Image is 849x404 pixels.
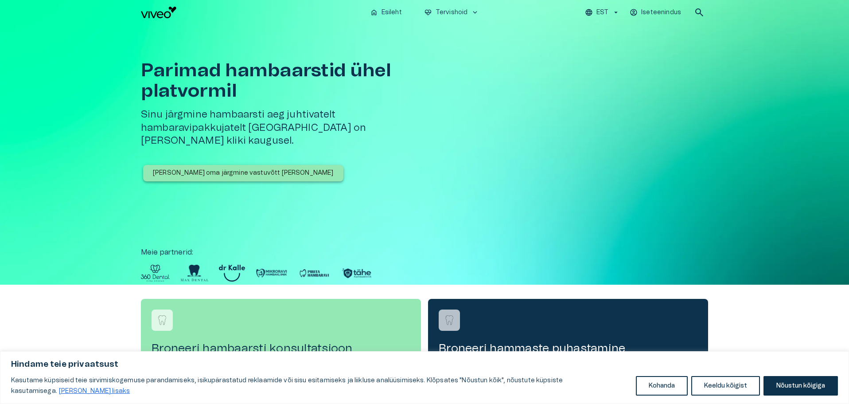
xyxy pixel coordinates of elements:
[11,359,838,370] p: Hindame teie privaatsust
[366,6,406,19] button: homeEsileht
[584,6,621,19] button: EST
[421,6,483,19] button: ecg_heartTervishoidkeyboard_arrow_down
[153,169,334,178] p: [PERSON_NAME] oma järgmine vastuvõtt [PERSON_NAME]
[436,8,468,17] p: Tervishoid
[141,108,428,147] h5: Sinu järgmine hambaarsti aeg juhtivatelt hambaravipakkujatelt [GEOGRAPHIC_DATA] on [PERSON_NAME] ...
[428,299,708,366] a: Navigate to service booking
[596,8,608,17] p: EST
[641,8,681,17] p: Iseteenindus
[141,60,428,101] h1: Parimad hambaarstid ühel platvormil
[298,265,330,282] img: Partner logo
[11,375,629,396] p: Kasutame küpsiseid teie sirvimiskogemuse parandamiseks, isikupärastatud reklaamide või sisu esita...
[694,7,705,18] span: search
[58,388,130,395] a: Loe lisaks
[141,299,421,366] a: Navigate to service booking
[471,8,479,16] span: keyboard_arrow_down
[141,265,170,282] img: Partner logo
[424,8,432,16] span: ecg_heart
[141,7,176,18] img: Viveo logo
[628,6,683,19] button: Iseteenindus
[370,8,378,16] span: home
[443,314,456,327] img: Broneeri hammaste puhastamine logo
[256,265,288,282] img: Partner logo
[143,165,343,181] button: [PERSON_NAME] oma järgmine vastuvõtt [PERSON_NAME]
[180,265,208,282] img: Partner logo
[341,265,373,282] img: Partner logo
[636,376,688,396] button: Kohanda
[141,247,708,258] p: Meie partnerid :
[763,376,838,396] button: Nõustun kõigiga
[439,341,697,356] h4: Broneeri hammaste puhastamine
[690,4,708,21] button: open search modal
[691,376,760,396] button: Keeldu kõigist
[382,8,402,17] p: Esileht
[152,341,410,356] h4: Broneeri hambaarsti konsultatsioon
[156,314,169,327] img: Broneeri hambaarsti konsultatsioon logo
[141,7,363,18] a: Navigate to homepage
[219,265,245,282] img: Partner logo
